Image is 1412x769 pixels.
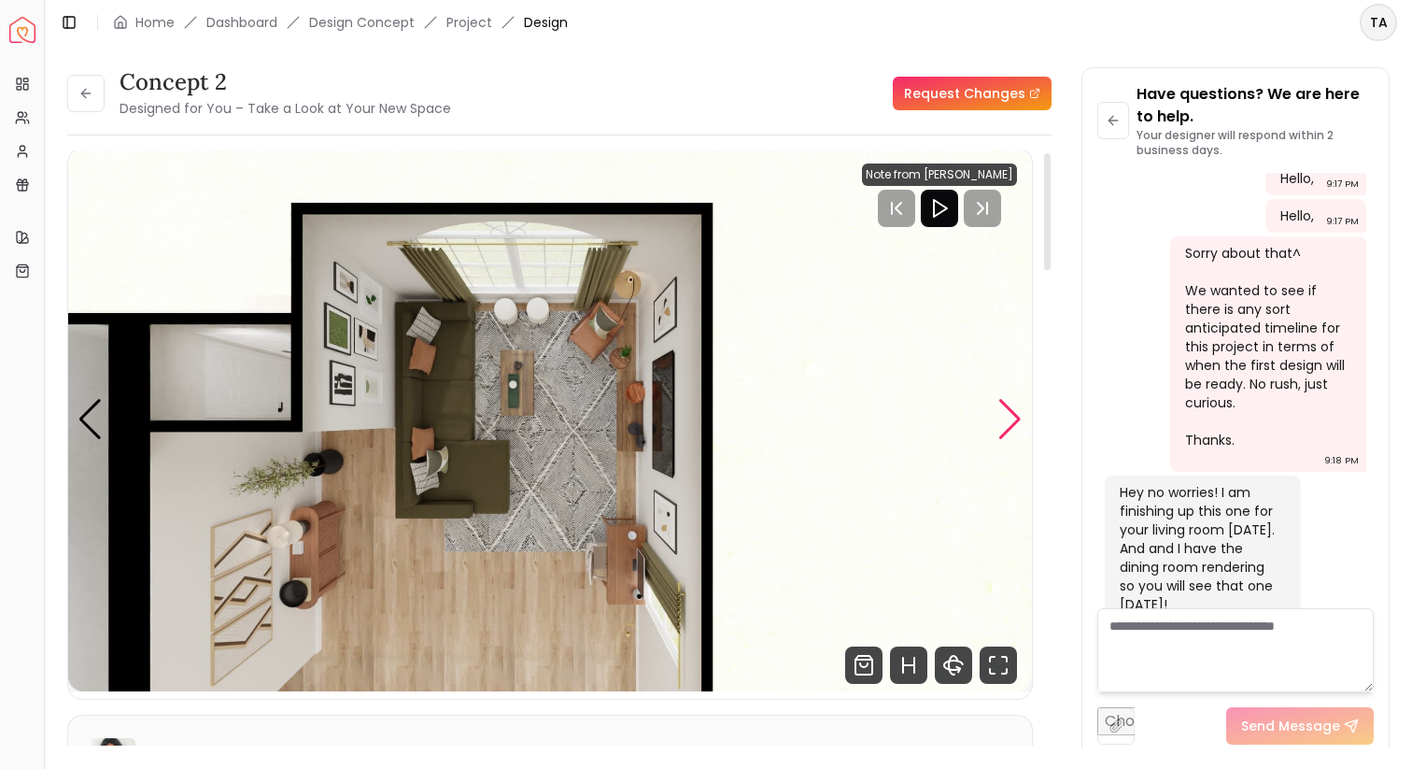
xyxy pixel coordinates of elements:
svg: Hotspots Toggle [890,647,927,684]
button: TA [1360,4,1397,41]
a: Project [446,13,492,32]
div: Next slide [997,399,1023,440]
div: 9:17 PM [1326,175,1359,193]
div: 4 / 4 [68,149,1032,691]
div: Previous slide [78,399,103,440]
svg: Shop Products from this design [845,647,882,684]
div: Hey no worries! I am finishing up this one for your living room [DATE]. And and I have the dining... [1120,483,1282,614]
p: Your designer will respond within 2 business days. [1137,128,1374,158]
svg: 360 View [935,647,972,684]
a: Spacejoy [9,17,35,43]
div: Note from [PERSON_NAME] [862,164,1017,186]
div: Carousel [68,149,1032,691]
a: Home [135,13,175,32]
div: Hello, [1280,206,1314,225]
nav: breadcrumb [113,13,568,32]
svg: Play [928,197,951,220]
h3: concept 2 [120,67,451,97]
span: Design [524,13,568,32]
div: 9:17 PM [1326,212,1359,231]
li: Design Concept [309,13,415,32]
img: Spacejoy Logo [9,17,35,43]
svg: Fullscreen [980,647,1017,684]
a: Request Changes [893,77,1052,110]
small: Designed for You – Take a Look at Your New Space [120,99,451,118]
div: Hello, [1280,169,1314,188]
span: TA [1362,6,1395,39]
a: Dashboard [206,13,277,32]
p: Have questions? We are here to help. [1137,83,1374,128]
div: Sorry about that^ We wanted to see if there is any sort anticipated timeline for this project in ... [1185,244,1348,449]
div: 9:18 PM [1324,451,1359,470]
img: Design Render 4 [68,149,1032,691]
